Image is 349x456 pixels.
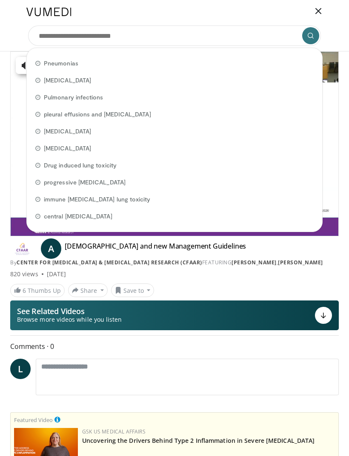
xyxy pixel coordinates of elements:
[11,52,338,236] video-js: Video Player
[17,259,202,266] a: Center for [MEDICAL_DATA] & [MEDICAL_DATA] Research (CFAAR)
[16,57,84,74] button: Tap to unmute
[44,93,103,102] span: Pulmonary infections
[10,242,34,255] img: Center for Food Allergy & Asthma Research (CFAAR)
[28,25,321,46] input: Search topics, interventions
[10,284,65,297] a: 6 Thumbs Up
[17,315,122,324] span: Browse more videos while you listen
[10,341,339,352] span: Comments 0
[44,110,151,119] span: pleural effusions and [MEDICAL_DATA]
[10,300,339,330] button: See Related Videos Browse more videos while you listen
[10,270,38,278] span: 820 views
[44,59,78,68] span: Pneumonias
[23,286,26,295] span: 6
[10,259,339,266] div: By FEATURING ,
[278,259,323,266] a: [PERSON_NAME]
[82,428,146,435] a: GSK US Medical Affairs
[44,127,91,136] span: [MEDICAL_DATA]
[44,212,112,221] span: central [MEDICAL_DATA]
[65,242,246,255] h4: [DEMOGRAPHIC_DATA] and new Management Guidelines
[14,416,53,424] small: Featured Video
[44,144,91,153] span: [MEDICAL_DATA]
[47,270,66,278] div: [DATE]
[44,76,91,85] span: [MEDICAL_DATA]
[82,436,315,445] a: Uncovering the Drivers Behind Type 2 Inflammation in Severe [MEDICAL_DATA]
[44,178,126,187] span: progressive [MEDICAL_DATA]
[44,161,117,170] span: Drug induced lung toxicity
[111,283,154,297] button: Save to
[41,238,61,259] a: A
[68,283,108,297] button: Share
[232,259,277,266] a: [PERSON_NAME]
[10,359,31,379] a: L
[26,8,72,16] img: VuMedi Logo
[17,307,122,315] p: See Related Videos
[44,195,150,204] span: immune [MEDICAL_DATA] lung toxicity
